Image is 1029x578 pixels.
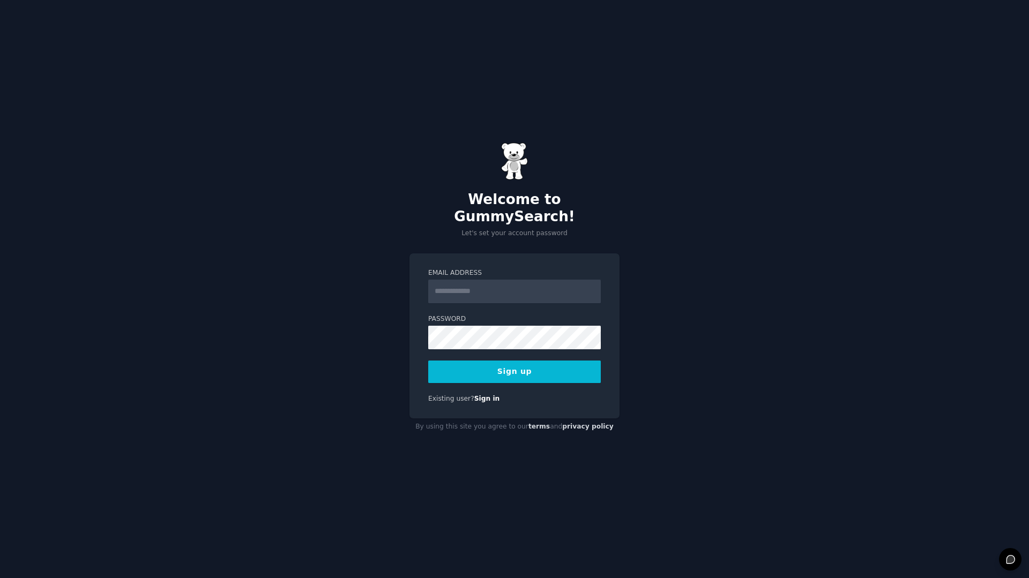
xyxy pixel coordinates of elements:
[428,395,474,402] span: Existing user?
[409,418,620,436] div: By using this site you agree to our and
[428,268,601,278] label: Email Address
[409,229,620,238] p: Let's set your account password
[428,361,601,383] button: Sign up
[409,191,620,225] h2: Welcome to GummySearch!
[474,395,500,402] a: Sign in
[562,423,614,430] a: privacy policy
[528,423,550,430] a: terms
[501,142,528,180] img: Gummy Bear
[428,314,601,324] label: Password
